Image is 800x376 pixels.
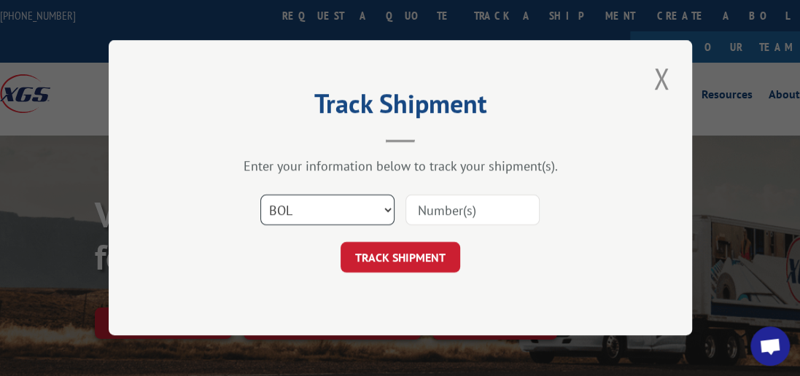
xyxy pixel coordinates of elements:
h2: Track Shipment [182,93,619,121]
a: Open chat [750,326,790,366]
button: TRACK SHIPMENT [341,243,460,273]
button: Close modal [649,58,674,98]
input: Number(s) [405,195,540,226]
div: Enter your information below to track your shipment(s). [182,158,619,175]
